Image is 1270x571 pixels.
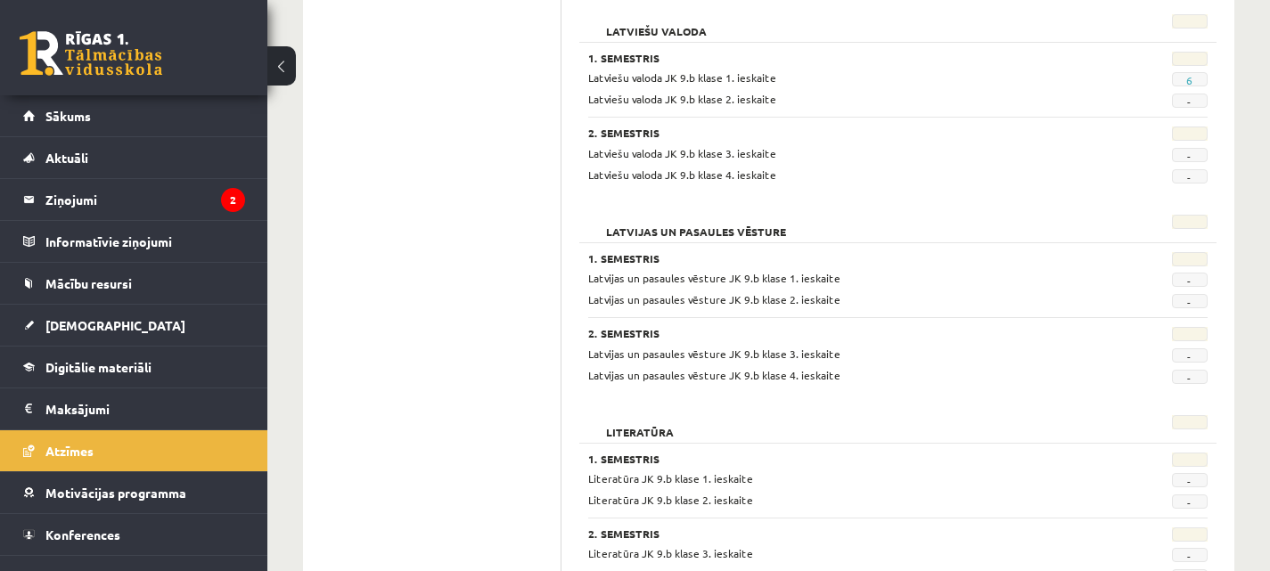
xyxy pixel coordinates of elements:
span: Motivācijas programma [45,485,186,501]
span: - [1172,273,1208,287]
span: - [1172,169,1208,184]
a: Rīgas 1. Tālmācības vidusskola [20,31,162,76]
a: Aktuāli [23,137,245,178]
span: - [1172,348,1208,363]
a: Atzīmes [23,430,245,471]
span: [DEMOGRAPHIC_DATA] [45,317,185,333]
h2: Latviešu valoda [588,14,725,32]
h3: 2. Semestris [588,327,1100,339]
h3: 1. Semestris [588,52,1100,64]
span: - [1172,370,1208,384]
a: Digitālie materiāli [23,347,245,387]
span: Mācību resursi [45,275,132,291]
span: Literatūra JK 9.b klase 2. ieskaite [588,493,753,507]
span: - [1172,494,1208,509]
span: - [1172,473,1208,487]
a: 6 [1186,73,1192,87]
i: 2 [221,188,245,212]
h3: 2. Semestris [588,527,1100,540]
a: Sākums [23,95,245,136]
h3: 2. Semestris [588,126,1100,139]
span: - [1172,548,1208,562]
span: Latviešu valoda JK 9.b klase 3. ieskaite [588,146,776,160]
span: Latviešu valoda JK 9.b klase 1. ieskaite [588,70,776,85]
h2: Literatūra [588,415,692,433]
a: Ziņojumi2 [23,179,245,220]
a: Mācību resursi [23,263,245,304]
span: Latvijas un pasaules vēsture JK 9.b klase 3. ieskaite [588,347,840,361]
span: Aktuāli [45,150,88,166]
span: Sākums [45,108,91,124]
a: Maksājumi [23,388,245,429]
a: Konferences [23,514,245,555]
span: - [1172,148,1208,162]
span: Latviešu valoda JK 9.b klase 2. ieskaite [588,92,776,106]
h3: 1. Semestris [588,252,1100,265]
legend: Informatīvie ziņojumi [45,221,245,262]
h2: Latvijas un pasaules vēsture [588,215,804,232]
span: Literatūra JK 9.b klase 1. ieskaite [588,471,753,485]
span: - [1172,94,1208,108]
span: - [1172,294,1208,308]
span: Latvijas un pasaules vēsture JK 9.b klase 4. ieskaite [588,368,840,382]
a: Motivācijas programma [23,472,245,513]
legend: Maksājumi [45,388,245,429]
span: Konferences [45,526,120,542]
legend: Ziņojumi [45,179,245,220]
span: Digitālie materiāli [45,359,152,375]
a: [DEMOGRAPHIC_DATA] [23,305,245,346]
span: Atzīmes [45,443,94,459]
h3: 1. Semestris [588,453,1100,465]
a: Informatīvie ziņojumi [23,221,245,262]
span: Literatūra JK 9.b klase 3. ieskaite [588,546,753,560]
span: Latvijas un pasaules vēsture JK 9.b klase 2. ieskaite [588,292,840,306]
span: Latvijas un pasaules vēsture JK 9.b klase 1. ieskaite [588,271,840,285]
span: Latviešu valoda JK 9.b klase 4. ieskaite [588,167,776,182]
